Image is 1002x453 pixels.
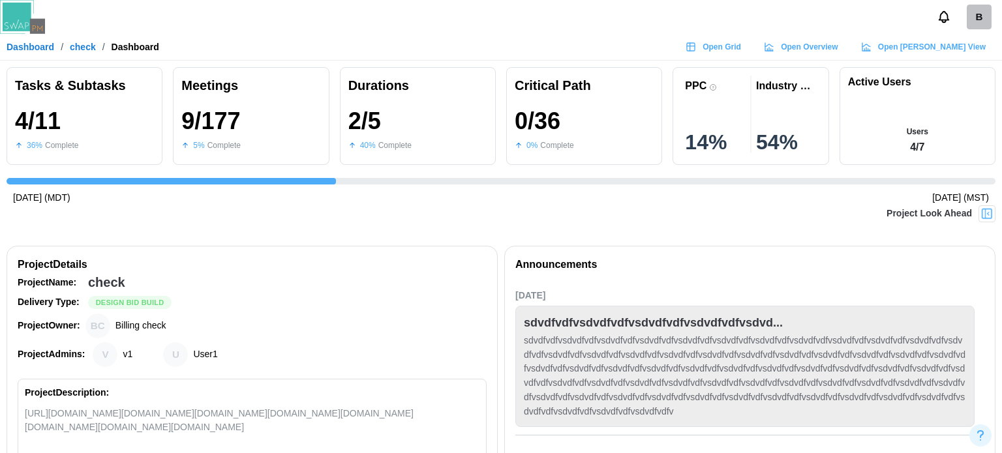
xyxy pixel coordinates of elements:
div: Billing check [85,314,110,338]
div: Billing check [115,319,166,333]
div: 9 / 177 [181,108,240,134]
div: 0 / 36 [515,108,560,134]
div: 36 % [27,139,42,152]
div: [URL][DOMAIN_NAME][DOMAIN_NAME][DOMAIN_NAME][DOMAIN_NAME][DOMAIN_NAME][DOMAIN_NAME][DOMAIN_NAME][... [25,407,479,434]
div: PPC [685,80,706,92]
span: Design Bid Build [96,297,164,308]
a: Open Overview [757,37,848,57]
button: Notifications [933,6,955,28]
div: 5 % [193,139,204,152]
a: Open Grid [679,37,751,57]
div: Complete [540,139,573,152]
div: Project Details [18,257,487,273]
div: B [967,5,992,29]
div: 54 % [756,132,817,153]
div: Project Name: [18,276,83,290]
div: 14 % [685,132,746,153]
div: Critical Path [515,76,654,96]
div: [DATE] (MDT) [13,191,70,205]
div: Complete [45,139,78,152]
strong: Project Owner: [18,320,80,330]
a: check [70,42,96,51]
div: 4 / 11 [15,108,61,134]
div: User1 [163,342,188,367]
div: 40 % [360,139,376,152]
span: Open Overview [781,38,838,56]
div: Project Look Ahead [887,207,972,221]
div: Complete [378,139,412,152]
div: sdvdfvdfvsdvdfvdfvsdvdfvdfvsdvdfvdfvsdvd... [524,314,783,332]
div: Delivery Type: [18,295,83,310]
div: Durations [348,76,487,96]
span: Open [PERSON_NAME] View [878,38,986,56]
div: 0 % [526,139,538,152]
div: Dashboard [112,42,159,51]
div: sdvdfvdfvsdvdfvdfvsdvdfvdfvsdvdfvdfvsdvdfvdfvsdvdfvdfvsdvdfvdfvsdvdfvdfvsdvdfvdfvsdvdfvdfvsdvdfvd... [524,334,966,418]
div: Complete [207,139,241,152]
div: Tasks & Subtasks [15,76,154,96]
div: [DATE] (MST) [932,191,989,205]
div: Industry PPC [756,80,817,92]
div: 2 / 5 [348,108,381,134]
div: Announcements [515,257,597,273]
a: Dashboard [7,42,54,51]
div: v1 [93,342,117,367]
div: [DATE] [515,289,975,303]
h1: Active Users [848,76,911,89]
span: Open Grid [703,38,741,56]
div: check [88,272,125,293]
div: / [102,42,105,51]
div: Project Description: [25,386,109,400]
a: Open [PERSON_NAME] View [855,37,995,57]
div: User1 [193,347,217,362]
a: billingcheck2 [967,5,992,29]
img: Project Look Ahead Button [980,207,994,220]
div: / [61,42,63,51]
strong: Project Admins: [18,349,85,359]
div: v1 [123,347,132,362]
div: Meetings [181,76,320,96]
